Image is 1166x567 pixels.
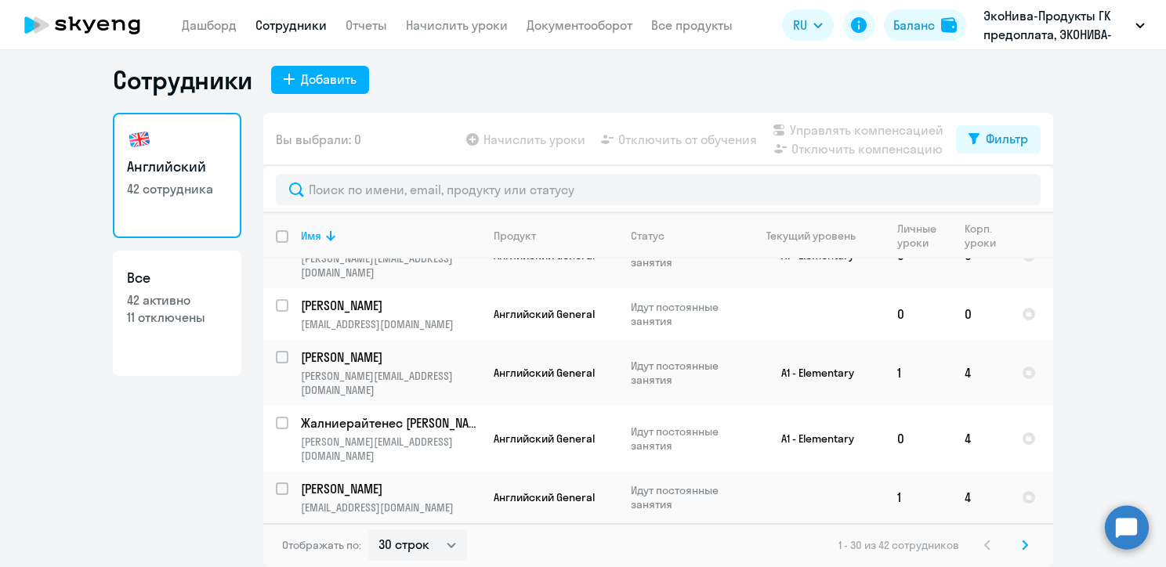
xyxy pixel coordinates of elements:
p: [EMAIL_ADDRESS][DOMAIN_NAME] [301,317,480,331]
div: Статус [631,229,664,243]
div: Продукт [494,229,617,243]
a: Жалниерайтенес [PERSON_NAME] [301,414,480,432]
img: english [127,127,152,152]
button: Фильтр [956,125,1041,153]
td: 4 [952,471,1009,523]
div: Продукт [494,229,536,243]
div: Имя [301,229,321,243]
a: Дашборд [182,17,237,33]
td: 0 [952,288,1009,340]
p: [PERSON_NAME][EMAIL_ADDRESS][DOMAIN_NAME] [301,251,480,280]
td: 1 [885,471,952,523]
p: 42 активно [127,291,227,309]
p: Идут постоянные занятия [631,300,738,328]
h3: Все [127,268,227,288]
p: 11 отключены [127,309,227,326]
p: Жалниерайтенес [PERSON_NAME] [301,414,478,432]
p: Идут постоянные занятия [631,483,738,511]
span: 1 - 30 из 42 сотрудников [838,538,959,552]
a: [PERSON_NAME] [301,349,480,366]
span: RU [793,16,807,34]
p: [PERSON_NAME] [301,297,478,314]
button: RU [782,9,834,41]
h3: Английский [127,157,227,177]
a: Сотрудники [255,17,327,33]
span: Вы выбрали: 0 [276,130,361,149]
div: Имя [301,229,480,243]
a: Все42 активно11 отключены [113,251,241,376]
a: Отчеты [346,17,387,33]
button: Добавить [271,66,369,94]
span: Английский General [494,307,595,321]
button: Балансbalance [884,9,966,41]
a: Все продукты [651,17,733,33]
div: Текущий уровень [766,229,856,243]
input: Поиск по имени, email, продукту или статусу [276,174,1041,205]
a: Документооборот [527,17,632,33]
a: Английский42 сотрудника [113,113,241,238]
div: Фильтр [986,129,1028,148]
p: Идут постоянные занятия [631,359,738,387]
p: ЭкоНива-Продукты ГК предоплата, ЭКОНИВА-ПРОДУКТЫ ПИТАНИЯ, ООО [983,6,1129,44]
div: Текущий уровень [751,229,884,243]
td: 1 [885,340,952,406]
div: Статус [631,229,738,243]
a: [PERSON_NAME] [301,480,480,497]
p: [PERSON_NAME] [301,349,478,366]
p: [PERSON_NAME][EMAIL_ADDRESS][DOMAIN_NAME] [301,369,480,397]
span: Английский General [494,490,595,504]
div: Корп. уроки [965,222,1008,250]
h1: Сотрудники [113,64,252,96]
p: Идут постоянные занятия [631,424,738,453]
div: Корп. уроки [965,222,998,250]
span: Английский General [494,366,595,380]
div: Добавить [301,70,357,88]
td: 0 [885,288,952,340]
button: ЭкоНива-Продукты ГК предоплата, ЭКОНИВА-ПРОДУКТЫ ПИТАНИЯ, ООО [976,6,1153,44]
div: Баланс [893,16,935,34]
span: Английский General [494,432,595,446]
p: [EMAIL_ADDRESS][DOMAIN_NAME] [301,500,480,515]
p: [PERSON_NAME] [301,480,478,497]
td: A1 - Elementary [739,340,885,406]
td: 4 [952,340,1009,406]
div: Личные уроки [897,222,941,250]
p: [PERSON_NAME][EMAIL_ADDRESS][DOMAIN_NAME] [301,435,480,463]
a: Начислить уроки [406,17,508,33]
p: 42 сотрудника [127,180,227,197]
img: balance [941,17,957,33]
span: Отображать по: [282,538,361,552]
div: Личные уроки [897,222,951,250]
a: [PERSON_NAME] [301,297,480,314]
td: A1 - Elementary [739,406,885,471]
td: 0 [885,406,952,471]
td: 4 [952,406,1009,471]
